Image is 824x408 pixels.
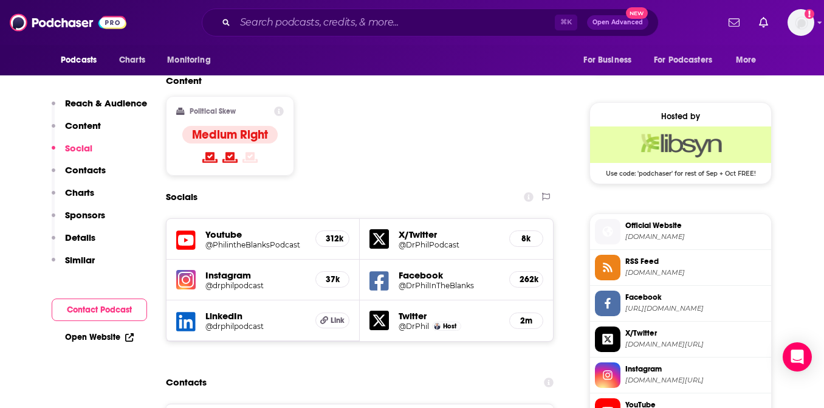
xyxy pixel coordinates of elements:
span: drphilpodcast.com [625,232,766,241]
button: Open AdvancedNew [587,15,648,30]
a: Charts [111,49,153,72]
button: open menu [646,49,730,72]
a: Instagram[DOMAIN_NAME][URL] [595,362,766,388]
a: @drphilpodcast [205,322,306,331]
span: Podcasts [61,52,97,69]
h2: Socials [166,185,197,209]
p: Social [65,142,92,154]
svg: Add a profile image [805,9,814,19]
p: Sponsors [65,209,105,221]
h5: 8k [520,233,533,244]
span: Instagram [625,364,766,375]
span: Open Advanced [592,19,643,26]
img: iconImage [176,270,196,289]
span: More [736,52,757,69]
button: Reach & Audience [52,97,147,120]
h5: X/Twitter [399,229,500,240]
span: For Podcasters [654,52,712,69]
span: ⌘ K [555,15,577,30]
span: Charts [119,52,145,69]
span: Host [443,322,456,330]
button: Social [52,142,92,165]
img: User Profile [788,9,814,36]
span: New [626,7,648,19]
a: Show notifications dropdown [754,12,773,33]
h5: LinkedIn [205,310,306,322]
a: X/Twitter[DOMAIN_NAME][URL] [595,327,766,352]
button: Show profile menu [788,9,814,36]
a: @PhilintheBlanksPodcast [205,240,306,249]
div: Search podcasts, credits, & more... [202,9,659,36]
button: open menu [727,49,772,72]
button: open menu [52,49,112,72]
h5: 312k [326,233,339,244]
span: For Business [583,52,631,69]
h4: Medium Right [192,127,268,142]
h5: Youtube [205,229,306,240]
button: Contact Podcast [52,299,147,321]
span: Use code: 'podchaser' for rest of Sep + Oct FREE! [590,163,771,178]
button: open menu [575,49,647,72]
a: Official Website[DOMAIN_NAME] [595,219,766,244]
span: X/Twitter [625,328,766,339]
h5: 262k [520,274,533,285]
a: @DrPhil [399,322,429,331]
button: Similar [52,254,95,277]
span: instagram.com/drphilpodcast [625,376,766,385]
button: open menu [159,49,226,72]
button: Details [52,232,95,254]
h2: Contacts [166,371,207,394]
h5: Facebook [399,269,500,281]
a: Open Website [65,332,134,342]
button: Content [52,120,101,142]
a: Link [315,313,349,328]
p: Similar [65,254,95,266]
span: Link [331,316,345,325]
p: Reach & Audience [65,97,147,109]
h2: Political Skew [190,107,236,116]
div: Open Intercom Messenger [783,342,812,372]
img: Libsyn Deal: Use code: 'podchaser' for rest of Sep + Oct FREE! [590,126,771,163]
span: Facebook [625,292,766,303]
p: Charts [65,187,94,198]
span: feeds.libsyn.com [625,268,766,277]
input: Search podcasts, credits, & more... [235,13,555,32]
h5: 2m [520,316,533,326]
span: RSS Feed [625,256,766,267]
a: Libsyn Deal: Use code: 'podchaser' for rest of Sep + Oct FREE! [590,126,771,176]
p: Content [65,120,101,131]
span: twitter.com/DrPhilPodcast [625,340,766,349]
a: @drphilpodcast [205,281,306,290]
a: Show notifications dropdown [724,12,744,33]
p: Contacts [65,164,106,176]
img: Podchaser - Follow, Share and Rate Podcasts [10,11,126,34]
a: @DrPhilInTheBlanks [399,281,500,290]
span: https://www.facebook.com/DrPhilInTheBlanks [625,304,766,313]
button: Charts [52,187,94,209]
h5: 37k [326,274,339,285]
h5: Twitter [399,310,500,322]
h2: Content [166,75,544,86]
div: Hosted by [590,111,771,122]
span: Monitoring [167,52,210,69]
a: RSS Feed[DOMAIN_NAME] [595,255,766,280]
a: Facebook[URL][DOMAIN_NAME] [595,291,766,316]
h5: Instagram [205,269,306,281]
button: Sponsors [52,209,105,232]
span: Logged in as heidi.egloff [788,9,814,36]
button: Contacts [52,164,106,187]
span: Official Website [625,220,766,231]
img: Dr. Phil [434,323,441,330]
p: Details [65,232,95,243]
a: @DrPhilPodcast [399,240,500,249]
